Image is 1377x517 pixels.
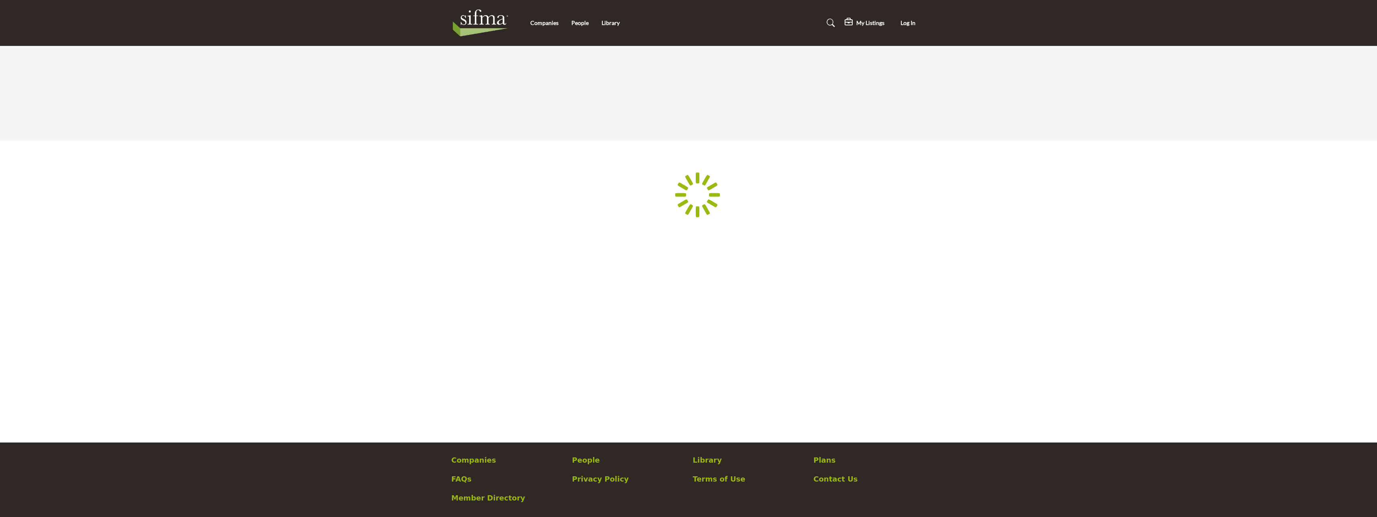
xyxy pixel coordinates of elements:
a: People [571,19,589,26]
a: Plans [814,455,926,465]
a: People [572,455,684,465]
a: Library [602,19,620,26]
h5: My Listings [856,19,884,27]
a: Member Directory [451,492,564,503]
a: Search [819,17,840,29]
a: Contact Us [814,474,926,484]
a: Privacy Policy [572,474,684,484]
span: Log In [901,19,915,26]
a: Terms of Use [693,474,805,484]
img: Site Logo [451,7,514,39]
a: FAQs [451,474,564,484]
div: My Listings [845,18,884,28]
a: Companies [451,455,564,465]
a: Library [693,455,805,465]
button: Log In [891,16,926,31]
a: Companies [530,19,559,26]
